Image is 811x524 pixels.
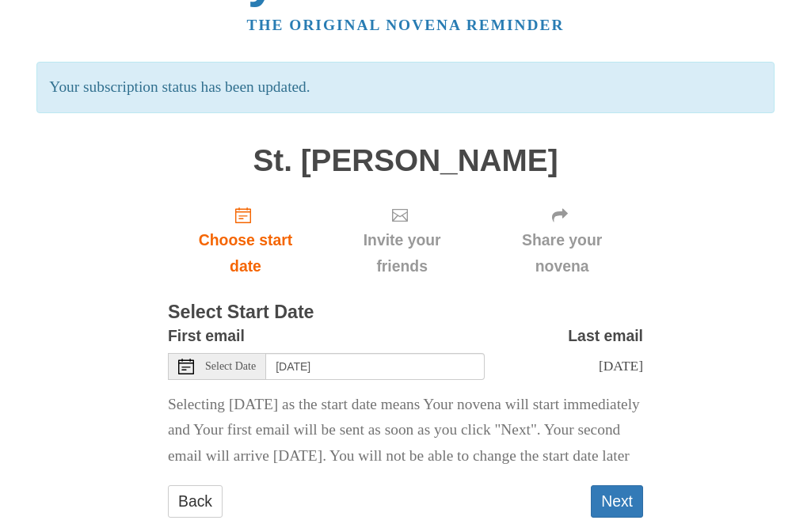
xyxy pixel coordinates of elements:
[168,393,643,471] p: Selecting [DATE] as the start date means Your novena will start immediately and Your first email ...
[168,303,643,324] h3: Select Start Date
[599,359,643,374] span: [DATE]
[168,194,323,288] a: Choose start date
[339,228,465,280] span: Invite your friends
[591,486,643,518] button: Next
[497,228,627,280] span: Share your novena
[481,194,643,288] div: Click "Next" to confirm your start date first.
[568,324,643,350] label: Last email
[205,362,256,373] span: Select Date
[168,145,643,179] h1: St. [PERSON_NAME]
[266,354,485,381] input: Use the arrow keys to pick a date
[184,228,307,280] span: Choose start date
[168,486,223,518] a: Back
[168,324,245,350] label: First email
[36,63,774,114] p: Your subscription status has been updated.
[247,17,565,34] a: The original novena reminder
[323,194,481,288] div: Click "Next" to confirm your start date first.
